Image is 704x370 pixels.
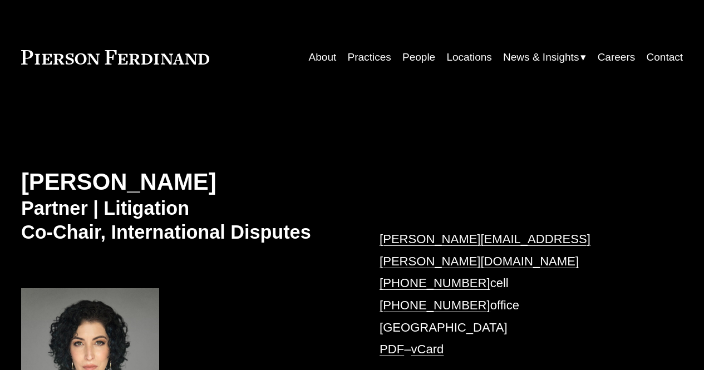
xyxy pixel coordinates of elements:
[446,47,491,68] a: Locations
[21,196,352,244] h3: Partner | Litigation Co-Chair, International Disputes
[21,168,352,196] h2: [PERSON_NAME]
[309,47,337,68] a: About
[647,47,683,68] a: Contact
[348,47,391,68] a: Practices
[402,47,435,68] a: People
[380,298,490,312] a: [PHONE_NUMBER]
[380,228,655,361] p: cell office [GEOGRAPHIC_DATA] –
[503,48,579,67] span: News & Insights
[598,47,636,68] a: Careers
[380,232,590,268] a: [PERSON_NAME][EMAIL_ADDRESS][PERSON_NAME][DOMAIN_NAME]
[411,342,444,356] a: vCard
[380,276,490,290] a: [PHONE_NUMBER]
[380,342,404,356] a: PDF
[503,47,586,68] a: folder dropdown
